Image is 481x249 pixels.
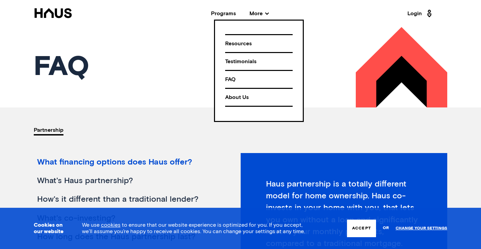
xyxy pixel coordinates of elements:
a: Programs [211,11,236,16]
a: About Us [225,88,293,107]
span: We use to ensure that our website experience is optimized for you. If you accept, we’ll assume yo... [82,222,305,234]
div: FAQ [225,74,293,85]
span: or [383,222,389,234]
a: cookies [101,222,121,228]
a: Change your settings [396,226,447,231]
h3: Cookies on our website [34,222,65,235]
div: What financing options does Haus offer? [34,153,220,172]
div: Resources [225,38,293,50]
span: More [249,11,269,16]
div: Testimonials [225,56,293,68]
a: Testimonials [225,52,293,70]
a: FAQ [225,70,293,88]
div: How's it different than a traditional lender? [34,190,220,209]
h1: Faq [34,54,241,81]
a: Resources [225,34,293,52]
div: What's Haus partnership? [34,172,220,190]
button: Accept [347,220,376,237]
div: partnership [34,124,63,136]
a: Login [407,8,434,19]
div: About Us [225,92,293,103]
img: 39r6RQ6.png [356,27,447,107]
